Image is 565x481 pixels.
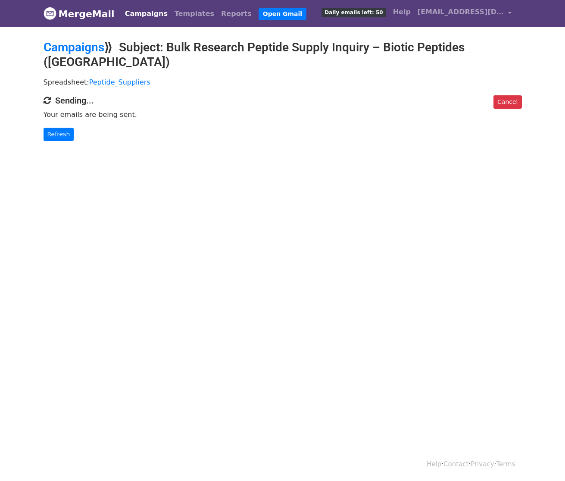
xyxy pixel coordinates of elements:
[496,460,515,468] a: Terms
[427,460,441,468] a: Help
[493,95,521,109] a: Cancel
[44,95,522,106] h4: Sending...
[471,460,494,468] a: Privacy
[44,5,115,23] a: MergeMail
[44,128,74,141] a: Refresh
[322,8,386,17] span: Daily emails left: 50
[414,3,515,24] a: [EMAIL_ADDRESS][DOMAIN_NAME]
[122,5,171,22] a: Campaigns
[318,3,389,21] a: Daily emails left: 50
[171,5,218,22] a: Templates
[44,110,522,119] p: Your emails are being sent.
[89,78,150,86] a: Peptide_Suppliers
[418,7,504,17] span: [EMAIL_ADDRESS][DOMAIN_NAME]
[44,7,56,20] img: MergeMail logo
[218,5,255,22] a: Reports
[443,460,468,468] a: Contact
[44,40,104,54] a: Campaigns
[44,78,522,87] p: Spreadsheet:
[390,3,414,21] a: Help
[44,40,522,69] h2: ⟫ Subject: Bulk Research Peptide Supply Inquiry – Biotic Peptides ([GEOGRAPHIC_DATA])
[259,8,306,20] a: Open Gmail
